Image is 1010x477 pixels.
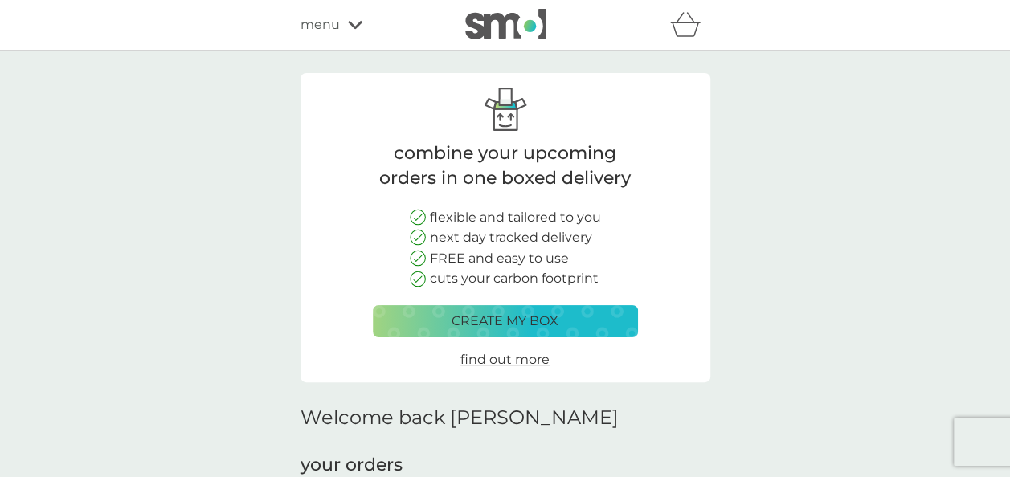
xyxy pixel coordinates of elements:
[430,248,569,269] p: FREE and easy to use
[430,227,592,248] p: next day tracked delivery
[460,352,550,367] span: find out more
[452,311,558,332] p: create my box
[373,141,638,191] p: combine your upcoming orders in one boxed delivery
[373,305,638,337] button: create my box
[460,349,550,370] a: find out more
[670,9,710,41] div: basket
[301,406,619,430] h2: Welcome back [PERSON_NAME]
[430,207,601,228] p: flexible and tailored to you
[430,268,599,289] p: cuts your carbon footprint
[465,9,546,39] img: smol
[301,14,340,35] span: menu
